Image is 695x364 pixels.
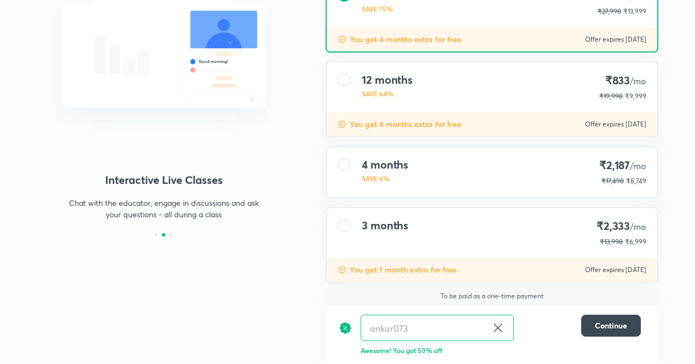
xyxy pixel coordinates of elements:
[630,75,646,86] span: /mo
[338,35,346,44] img: discount
[630,160,646,171] span: /mo
[599,158,646,173] h4: ₹2,187
[68,197,259,220] p: Chat with the educator, engage in discussions and ask your questions - all during a class
[600,237,623,247] p: ₹13,998
[585,120,646,129] p: Offer expires [DATE]
[585,35,646,44] p: Offer expires [DATE]
[596,219,646,234] h4: ₹2,333
[623,7,646,15] span: ₹13,999
[338,120,346,129] img: discount
[598,7,621,16] p: ₹27,998
[626,177,646,185] span: ₹8,749
[362,73,413,86] h4: 12 months
[317,292,667,301] p: To be paid as a one-time payment
[339,315,352,341] img: discount
[362,174,408,183] p: SAVE 6%
[599,73,646,88] h4: ₹833
[350,34,461,45] p: You get 4 months extra for free
[625,238,646,246] span: ₹6,999
[630,221,646,232] span: /mo
[362,219,408,232] h4: 3 months
[625,92,646,100] span: ₹9,999
[350,119,461,130] p: You get 4 months extra for free
[595,320,627,331] span: Continue
[37,172,291,188] h4: Interactive Live Classes
[362,158,408,171] h4: 4 months
[350,264,457,275] p: You get 1 month extra for free
[362,89,413,99] p: SAVE 64%
[361,345,641,355] p: Awesome! You got 50% off
[581,315,641,337] button: Continue
[601,176,624,186] p: ₹17,498
[362,4,414,14] p: SAVE 75%
[599,91,623,101] p: ₹19,998
[338,265,346,274] img: discount
[585,265,646,274] p: Offer expires [DATE]
[361,315,487,341] input: Have a referral code?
